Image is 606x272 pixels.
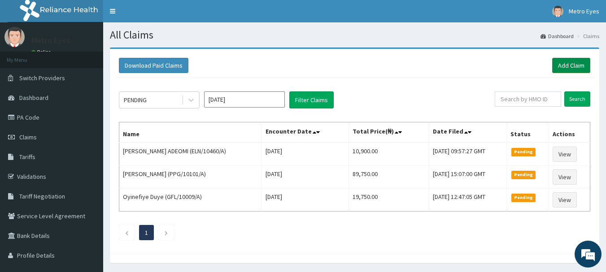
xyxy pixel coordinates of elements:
a: Add Claim [552,58,590,73]
div: Chat with us now [47,50,151,62]
td: 89,750.00 [349,166,429,189]
span: Pending [511,171,536,179]
textarea: Type your message and hit 'Enter' [4,179,171,210]
td: [DATE] [262,189,349,212]
a: View [553,147,577,162]
th: Date Filed [429,122,506,143]
span: We're online! [52,80,124,170]
div: Minimize live chat window [147,4,169,26]
td: Oyinefiye Duye (GFL/10009/A) [119,189,262,212]
a: View [553,169,577,185]
td: [DATE] [262,166,349,189]
h1: All Claims [110,29,599,41]
th: Actions [549,122,590,143]
th: Total Price(₦) [349,122,429,143]
span: Pending [511,148,536,156]
span: Pending [511,194,536,202]
img: User Image [4,27,25,47]
span: Switch Providers [19,74,65,82]
a: Page 1 is your current page [145,229,148,237]
span: Metro Eyes [569,7,599,15]
input: Search [564,91,590,107]
button: Filter Claims [289,91,334,108]
a: Online [31,49,53,55]
span: Tariffs [19,153,35,161]
td: 19,750.00 [349,189,429,212]
td: [PERSON_NAME] (PPG/10101/A) [119,166,262,189]
input: Search by HMO ID [495,91,561,107]
li: Claims [575,32,599,40]
img: User Image [552,6,563,17]
p: Metro Eyes [31,36,70,44]
span: Tariff Negotiation [19,192,65,200]
td: [DATE] 09:57:27 GMT [429,142,506,166]
td: [DATE] 15:07:00 GMT [429,166,506,189]
a: Dashboard [541,32,574,40]
a: Previous page [125,229,129,237]
th: Name [119,122,262,143]
div: PENDING [124,95,147,104]
td: [DATE] 12:47:05 GMT [429,189,506,212]
img: d_794563401_company_1708531726252_794563401 [17,45,36,67]
span: Dashboard [19,94,48,102]
td: 10,900.00 [349,142,429,166]
a: Next page [164,229,168,237]
input: Select Month and Year [204,91,285,108]
th: Status [506,122,549,143]
span: Claims [19,133,37,141]
a: View [553,192,577,207]
td: [DATE] [262,142,349,166]
td: [PERSON_NAME] ADEOMI (ELN/10460/A) [119,142,262,166]
th: Encounter Date [262,122,349,143]
button: Download Paid Claims [119,58,188,73]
